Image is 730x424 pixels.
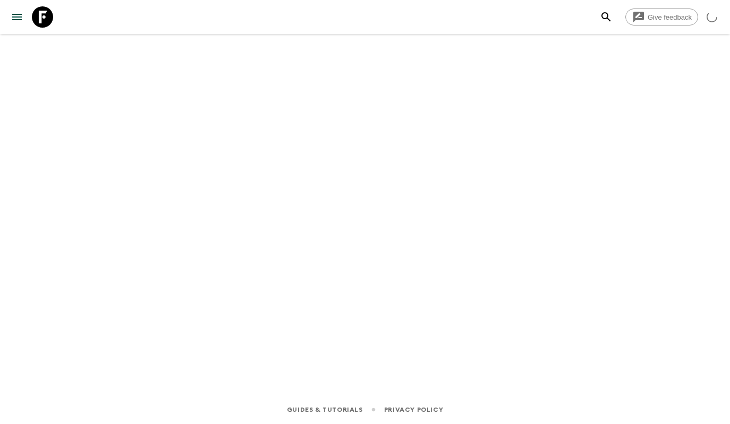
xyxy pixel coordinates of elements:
button: search adventures [596,6,617,28]
span: Give feedback [642,13,698,21]
a: Guides & Tutorials [287,404,363,415]
a: Privacy Policy [384,404,443,415]
a: Give feedback [625,9,698,26]
button: menu [6,6,28,28]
